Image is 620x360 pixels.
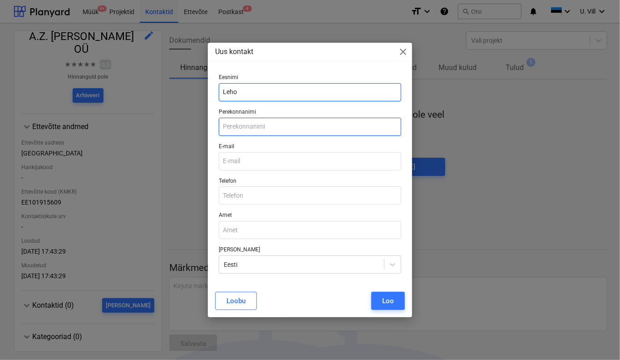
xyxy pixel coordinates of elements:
[215,46,253,57] p: Uus kontakt
[219,109,401,118] p: Perekonnanimi
[398,46,408,57] span: close
[371,292,405,310] button: Loo
[219,178,401,187] p: Telefon
[219,143,401,152] p: E-mail
[219,186,401,205] input: Telefon
[219,221,401,239] input: Amet
[219,152,401,170] input: E-mail
[382,295,394,307] div: Loo
[575,316,620,360] div: Vestlusvidin
[215,292,257,310] button: Loobu
[226,295,246,307] div: Loobu
[219,118,401,136] input: Perekonnanimi
[219,83,401,101] input: Eesnimi
[219,212,401,221] p: Amet
[575,316,620,360] iframe: Chat Widget
[219,74,401,83] p: Eesnimi
[219,246,401,255] p: [PERSON_NAME]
